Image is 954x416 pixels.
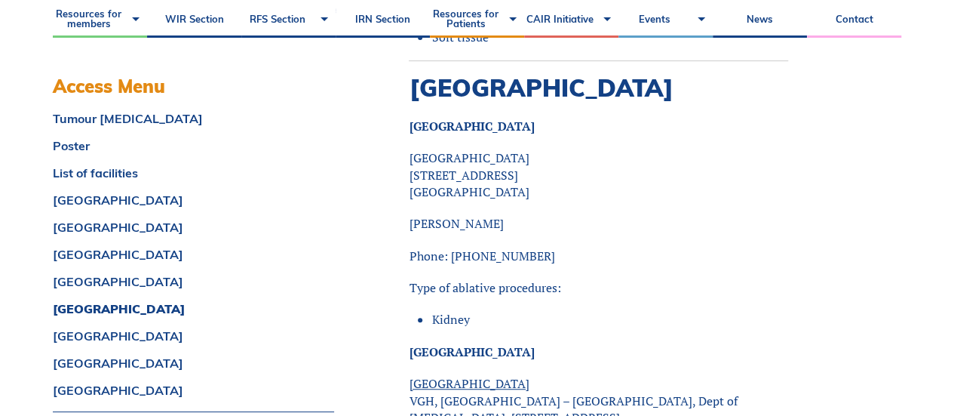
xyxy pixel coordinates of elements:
li: Kidney [431,311,788,328]
strong: [GEOGRAPHIC_DATA] [409,344,534,360]
a: [GEOGRAPHIC_DATA] [53,248,334,260]
h3: Access Menu [53,75,334,97]
a: [GEOGRAPHIC_DATA] [53,221,334,233]
a: [GEOGRAPHIC_DATA] [53,330,334,342]
a: [GEOGRAPHIC_DATA] [53,384,334,396]
p: [GEOGRAPHIC_DATA] [STREET_ADDRESS] [GEOGRAPHIC_DATA] [409,149,788,200]
a: List of facilities [53,167,334,179]
p: Type of ablative procedures: [409,279,788,296]
a: Poster [53,140,334,152]
a: [GEOGRAPHIC_DATA] [53,303,334,315]
h2: [GEOGRAPHIC_DATA] [409,73,788,102]
a: [GEOGRAPHIC_DATA] [53,194,334,206]
a: Tumour [MEDICAL_DATA] [53,112,334,125]
span: [GEOGRAPHIC_DATA] [409,375,529,392]
strong: [GEOGRAPHIC_DATA] [409,118,534,134]
p: [PERSON_NAME] [409,215,788,232]
p: Phone: [PHONE_NUMBER] [409,248,788,264]
a: [GEOGRAPHIC_DATA] [53,276,334,288]
a: [GEOGRAPHIC_DATA] [53,357,334,369]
